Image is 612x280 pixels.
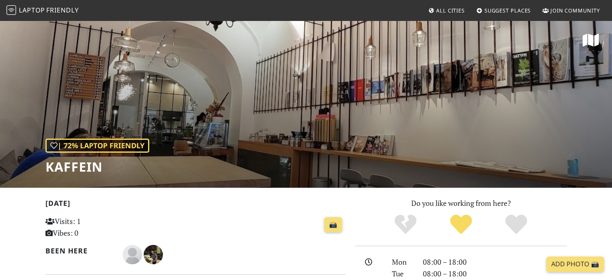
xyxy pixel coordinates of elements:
span: Friendly [46,6,78,15]
a: 📸 [324,217,342,232]
a: Suggest Places [473,3,534,18]
div: | 72% Laptop Friendly [45,139,149,153]
div: Yes [433,214,489,236]
p: Visits: 1 Vibes: 0 [45,216,139,239]
img: 2376-nigel.jpg [144,245,163,264]
span: Laptop [19,6,45,15]
a: Join Community [539,3,603,18]
span: All Cities [436,7,465,14]
div: 08:00 – 18:00 [418,268,572,280]
div: Mon [387,256,418,268]
h2: Been here [45,247,113,255]
h2: [DATE] [45,199,346,211]
span: Nigel Earnshaw [144,249,163,259]
img: blank-535327c66bd565773addf3077783bbfce4b00ec00e9fd257753287c682c7fa38.png [123,245,142,264]
div: Definitely! [488,214,544,236]
span: Join Community [550,7,600,14]
p: Do you like working from here? [355,197,567,209]
a: LaptopFriendly LaptopFriendly [6,4,79,18]
a: All Cities [425,3,468,18]
div: 08:00 – 18:00 [418,256,572,268]
span: Patricia Rusek [123,249,144,259]
div: No [378,214,433,236]
h1: KAFFEIN [45,159,149,174]
span: Suggest Places [484,7,531,14]
img: LaptopFriendly [6,5,16,15]
div: Tue [387,268,418,280]
a: Add Photo 📸 [546,257,604,272]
